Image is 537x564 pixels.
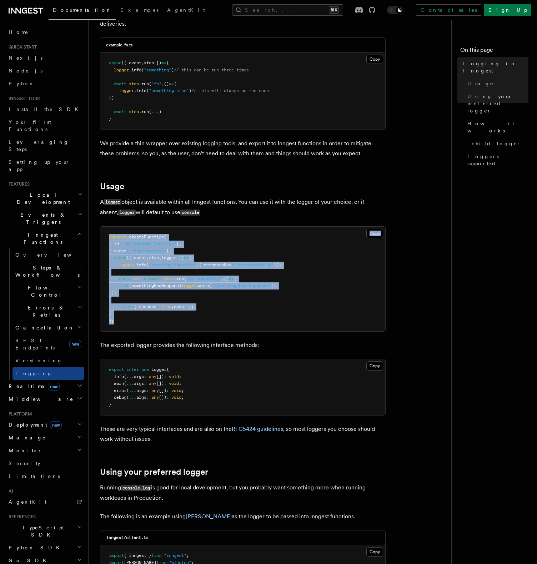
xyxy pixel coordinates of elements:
[146,255,149,260] span: ,
[12,301,84,321] button: Errors & Retries
[156,304,159,309] span: :
[156,381,164,386] span: [])
[6,116,84,136] a: Your first Functions
[232,4,343,16] button: Search...⌘K
[120,7,159,13] span: Examples
[6,211,78,226] span: Events & Triggers
[6,191,78,206] span: Local Development
[126,367,149,372] span: interface
[121,60,141,65] span: ({ event
[151,81,161,86] span: "fn"
[465,150,528,170] a: Loggers supported
[234,276,236,281] span: {
[6,470,84,483] a: Limitations
[126,395,129,400] span: (
[232,425,283,432] a: RFC5424 guidelines
[50,421,62,429] span: new
[12,261,84,281] button: Steps & Workflows
[100,139,386,158] p: We provide a thin wrapper over existing logging tools, and export it to Inngest functions in orde...
[114,81,126,86] span: await
[15,338,55,351] span: REST Endpoints
[126,255,146,260] span: ({ event
[144,276,146,281] span: =
[124,283,129,288] span: if
[169,248,171,253] span: ,
[114,255,126,260] span: async
[15,252,89,258] span: Overview
[100,467,208,477] a: Using your preferred logger
[467,80,494,87] span: Usage
[161,304,171,309] span: true
[6,521,84,541] button: TypeScript SDK
[149,109,151,114] span: (
[191,88,269,93] span: // this will always be run once
[149,374,156,379] span: any
[171,388,181,393] span: void
[9,55,42,61] span: Next.js
[109,95,114,100] span: })
[124,374,126,379] span: (
[69,340,81,348] span: new
[106,42,133,48] h3: example-fn.ts
[366,55,383,64] button: Copy
[164,553,186,558] span: "inngest"
[184,255,189,260] span: =>
[169,381,179,386] span: void
[184,276,186,281] span: (
[109,367,124,372] span: export
[6,44,37,50] span: Quick start
[6,557,51,564] span: Go SDK
[6,434,46,441] span: Manage
[166,248,169,253] span: }
[6,208,84,228] button: Events & Triggers
[119,276,131,281] span: const
[109,241,119,246] span: { id
[149,81,151,86] span: (
[114,67,129,72] span: logger
[189,255,191,260] span: {
[164,276,174,281] span: step
[6,136,84,156] a: Leveraging Steps
[9,139,69,152] span: Leveraging Steps
[100,181,124,191] a: Usage
[119,88,134,93] span: logger
[163,2,209,19] a: AgentKit
[15,358,62,363] span: Versioning
[141,60,144,65] span: ,
[6,457,84,470] a: Security
[271,283,276,288] span: );
[146,88,149,93] span: (
[167,7,205,13] span: AgentKit
[159,388,166,393] span: [])
[6,514,36,520] span: References
[126,374,134,379] span: ...
[465,90,528,117] a: Using your preferred logger
[460,46,528,57] h4: On this page
[134,304,156,309] span: { success
[151,367,166,372] span: Logger
[124,553,151,558] span: { Inngest }
[236,262,274,267] span: "metadataValue"
[186,513,232,520] a: [PERSON_NAME]
[196,283,209,288] span: .warn
[6,228,84,248] button: Inngest Functions
[171,67,174,72] span: )
[6,380,84,393] button: Realtimenew
[144,374,146,379] span: :
[387,6,404,14] button: Toggle dark mode
[465,117,528,137] a: How it works
[164,235,166,240] span: (
[119,241,121,246] span: :
[166,60,169,65] span: {
[6,393,84,406] button: Middleware
[159,255,161,260] span: ,
[181,388,184,393] span: ;
[12,334,84,354] a: REST Endpointsnew
[174,81,176,86] span: {
[224,276,229,281] span: ()
[48,383,60,391] span: new
[118,210,136,216] code: logger
[100,340,386,350] p: The exported logger provides the following interface methods:
[181,283,196,288] span: logger
[109,553,124,558] span: import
